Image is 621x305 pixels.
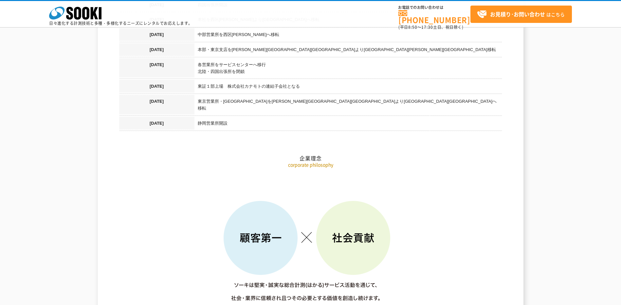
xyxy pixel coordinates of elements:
td: 各営業所をサービスセンターへ移行 北陸・四国出張所を閉鎖 [194,58,502,80]
th: [DATE] [119,28,194,43]
span: 17:30 [421,24,433,30]
span: お電話でのお問い合わせは [398,6,470,9]
span: はこちら [477,9,565,19]
th: [DATE] [119,58,194,80]
h2: 企業理念 [119,89,502,162]
p: 日々進化する計測技術と多種・多様化するニーズにレンタルでお応えします。 [49,21,192,25]
p: corporate philosophy [119,161,502,168]
th: [DATE] [119,80,194,95]
a: お見積り･お問い合わせはこちら [470,6,572,23]
th: [DATE] [119,43,194,58]
td: 中部営業所を西区[PERSON_NAME]へ移転 [194,28,502,43]
span: 8:50 [408,24,417,30]
th: [DATE] [119,117,194,132]
td: 本部・東京支店を[PERSON_NAME][GEOGRAPHIC_DATA][GEOGRAPHIC_DATA]より[GEOGRAPHIC_DATA][PERSON_NAME][GEOGRAPHI... [194,43,502,58]
span: (平日 ～ 土日、祝日除く) [398,24,463,30]
a: [PHONE_NUMBER] [398,10,470,24]
td: 東証１部上場 株式会社カナモトの連結子会社となる [194,80,502,95]
strong: お見積り･お問い合わせ [490,10,545,18]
